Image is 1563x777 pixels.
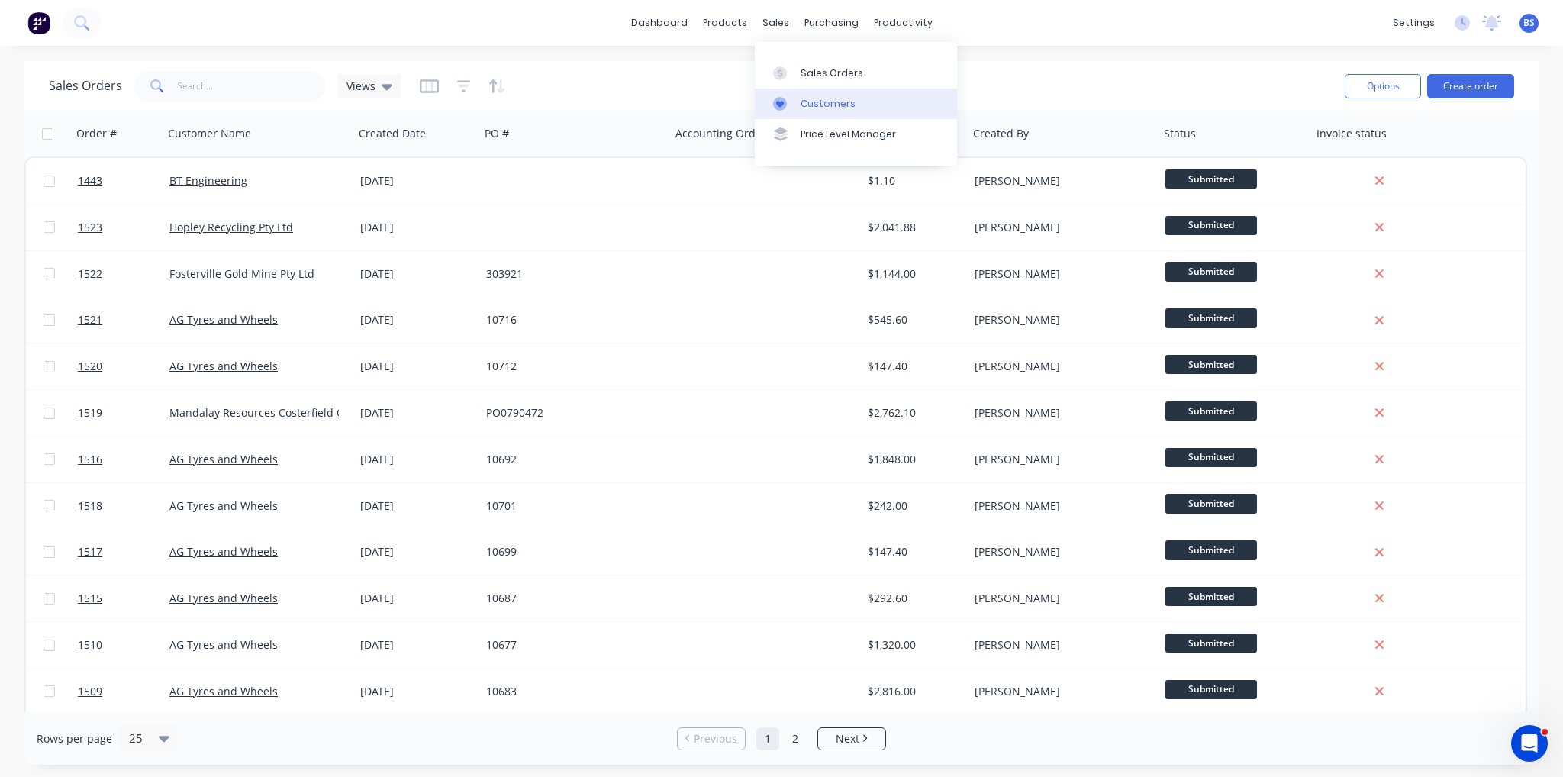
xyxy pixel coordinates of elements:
[360,220,474,235] div: [DATE]
[360,173,474,189] div: [DATE]
[975,544,1144,559] div: [PERSON_NAME]
[868,266,958,282] div: $1,144.00
[486,591,656,606] div: 10687
[1165,308,1257,327] span: Submitted
[78,173,102,189] span: 1443
[975,498,1144,514] div: [PERSON_NAME]
[169,405,394,420] a: Mandalay Resources Costerfield Operations
[801,66,863,80] div: Sales Orders
[360,637,474,653] div: [DATE]
[975,591,1144,606] div: [PERSON_NAME]
[486,684,656,699] div: 10683
[360,684,474,699] div: [DATE]
[1316,126,1387,141] div: Invoice status
[78,669,169,714] a: 1509
[78,297,169,343] a: 1521
[169,544,278,559] a: AG Tyres and Wheels
[868,498,958,514] div: $242.00
[975,359,1144,374] div: [PERSON_NAME]
[486,405,656,421] div: PO0790472
[78,684,102,699] span: 1509
[27,11,50,34] img: Factory
[76,126,117,141] div: Order #
[1165,587,1257,606] span: Submitted
[975,312,1144,327] div: [PERSON_NAME]
[1427,74,1514,98] button: Create order
[169,266,314,281] a: Fosterville Gold Mine Pty Ltd
[1164,126,1196,141] div: Status
[486,359,656,374] div: 10712
[973,126,1029,141] div: Created By
[78,220,102,235] span: 1523
[37,731,112,746] span: Rows per page
[836,731,859,746] span: Next
[360,405,474,421] div: [DATE]
[346,78,375,94] span: Views
[868,452,958,467] div: $1,848.00
[975,637,1144,653] div: [PERSON_NAME]
[868,359,958,374] div: $147.40
[177,71,326,102] input: Search...
[360,266,474,282] div: [DATE]
[975,220,1144,235] div: [PERSON_NAME]
[797,11,866,34] div: purchasing
[695,11,755,34] div: products
[78,390,169,436] a: 1519
[975,684,1144,699] div: [PERSON_NAME]
[49,79,122,93] h1: Sales Orders
[694,731,737,746] span: Previous
[78,158,169,204] a: 1443
[78,205,169,250] a: 1523
[169,498,278,513] a: AG Tyres and Wheels
[169,359,278,373] a: AG Tyres and Wheels
[755,11,797,34] div: sales
[169,312,278,327] a: AG Tyres and Wheels
[78,251,169,297] a: 1522
[78,312,102,327] span: 1521
[78,452,102,467] span: 1516
[169,637,278,652] a: AG Tyres and Wheels
[1385,11,1442,34] div: settings
[486,544,656,559] div: 10699
[486,637,656,653] div: 10677
[78,483,169,529] a: 1518
[975,452,1144,467] div: [PERSON_NAME]
[671,727,892,750] ul: Pagination
[755,57,957,88] a: Sales Orders
[78,575,169,621] a: 1515
[78,405,102,421] span: 1519
[1165,494,1257,513] span: Submitted
[169,452,278,466] a: AG Tyres and Wheels
[1523,16,1535,30] span: BS
[78,544,102,559] span: 1517
[486,266,656,282] div: 303921
[675,126,776,141] div: Accounting Order #
[78,359,102,374] span: 1520
[78,343,169,389] a: 1520
[868,173,958,189] div: $1.10
[868,591,958,606] div: $292.60
[1165,634,1257,653] span: Submitted
[678,731,745,746] a: Previous page
[78,498,102,514] span: 1518
[755,119,957,150] a: Price Level Manager
[1165,355,1257,374] span: Submitted
[818,731,885,746] a: Next page
[866,11,940,34] div: productivity
[78,437,169,482] a: 1516
[485,126,509,141] div: PO #
[360,452,474,467] div: [DATE]
[624,11,695,34] a: dashboard
[801,127,896,141] div: Price Level Manager
[1345,74,1421,98] button: Options
[868,544,958,559] div: $147.40
[486,452,656,467] div: 10692
[360,312,474,327] div: [DATE]
[169,591,278,605] a: AG Tyres and Wheels
[78,529,169,575] a: 1517
[756,727,779,750] a: Page 1 is your current page
[1165,169,1257,189] span: Submitted
[868,637,958,653] div: $1,320.00
[1511,725,1548,762] iframe: Intercom live chat
[755,89,957,119] a: Customers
